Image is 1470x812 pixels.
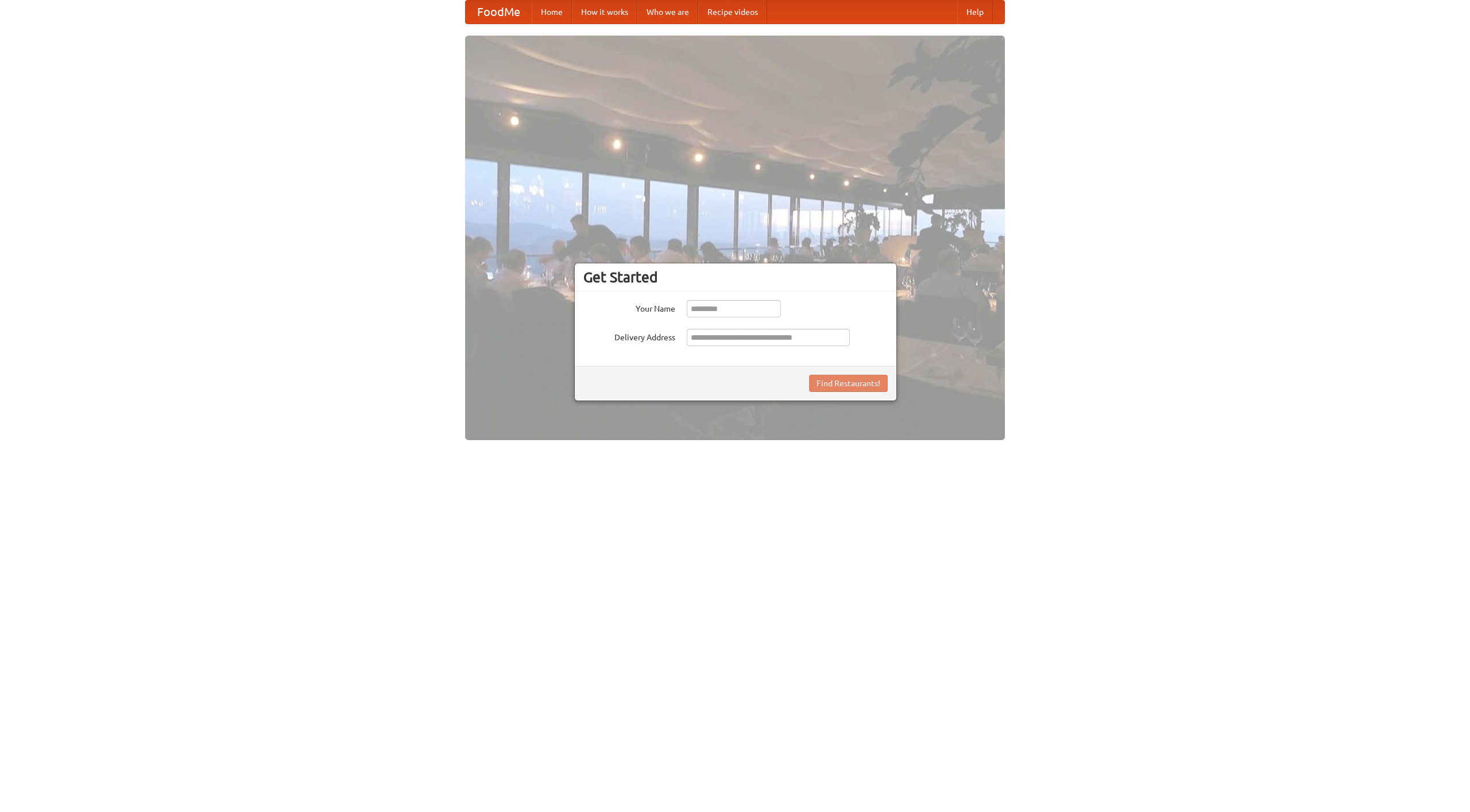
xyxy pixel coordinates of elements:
a: Home [532,1,572,24]
label: Delivery Address [583,329,675,343]
a: FoodMe [466,1,532,24]
label: Your Name [583,300,675,314]
button: Find Restaurants! [809,375,888,392]
a: Recipe videos [698,1,767,24]
a: How it works [572,1,637,24]
h3: Get Started [583,269,888,286]
a: Help [957,1,993,24]
a: Who we are [637,1,698,24]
